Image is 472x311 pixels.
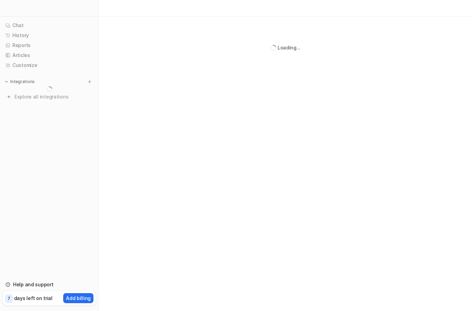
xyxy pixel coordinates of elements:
[8,296,10,302] p: 7
[14,295,53,302] p: days left on trial
[4,79,9,84] img: expand menu
[3,31,96,40] a: History
[3,60,96,70] a: Customize
[63,293,93,303] button: Add billing
[87,79,92,84] img: menu_add.svg
[3,78,37,85] button: Integrations
[14,91,93,102] span: Explore all integrations
[10,79,35,84] p: Integrations
[66,295,91,302] p: Add billing
[3,41,96,50] a: Reports
[278,44,300,51] div: Loading...
[3,280,96,289] a: Help and support
[3,21,96,30] a: Chat
[5,93,12,100] img: explore all integrations
[3,50,96,60] a: Articles
[3,92,96,102] a: Explore all integrations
